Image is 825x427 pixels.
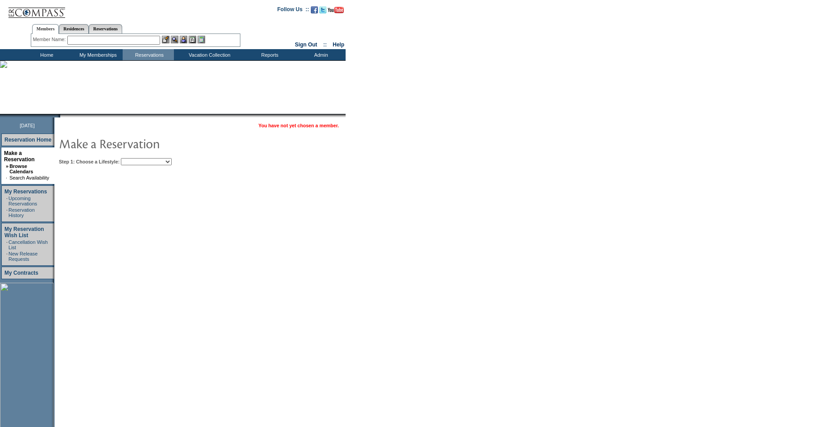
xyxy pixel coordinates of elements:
b: » [6,163,8,169]
b: Step 1: Choose a Lifestyle: [59,159,120,164]
a: Reservation History [8,207,35,218]
img: Become our fan on Facebook [311,6,318,13]
img: b_calculator.gif [198,36,205,43]
a: New Release Requests [8,251,37,262]
img: Reservations [189,36,196,43]
td: · [6,196,8,206]
a: My Contracts [4,270,38,276]
a: Help [333,42,344,48]
img: promoShadowLeftCorner.gif [57,114,60,117]
img: Subscribe to our YouTube Channel [328,7,344,13]
img: Follow us on Twitter [319,6,326,13]
a: Upcoming Reservations [8,196,37,206]
img: b_edit.gif [162,36,169,43]
td: Admin [294,49,346,60]
td: Reservations [123,49,174,60]
a: Subscribe to our YouTube Channel [328,9,344,14]
td: Reports [243,49,294,60]
a: Follow us on Twitter [319,9,326,14]
td: Vacation Collection [174,49,243,60]
a: Browse Calendars [9,163,33,174]
a: Residences [59,24,89,33]
img: View [171,36,178,43]
a: Sign Out [295,42,317,48]
td: My Memberships [71,49,123,60]
a: Reservation Home [4,137,51,143]
td: Follow Us :: [277,5,309,16]
a: Cancellation Wish List [8,239,48,250]
a: Become our fan on Facebook [311,9,318,14]
td: · [6,207,8,218]
img: blank.gif [60,114,61,117]
td: · [6,175,8,180]
a: My Reservations [4,188,47,195]
span: :: [323,42,327,48]
span: [DATE] [20,123,35,128]
td: · [6,251,8,262]
a: Reservations [89,24,122,33]
div: Member Name: [33,36,67,43]
td: · [6,239,8,250]
img: pgTtlMakeReservation.gif [59,134,237,152]
a: Members [32,24,59,34]
a: Search Availability [9,175,49,180]
td: Home [20,49,71,60]
span: You have not yet chosen a member. [259,123,339,128]
img: Impersonate [180,36,187,43]
a: My Reservation Wish List [4,226,44,239]
a: Make a Reservation [4,150,35,163]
